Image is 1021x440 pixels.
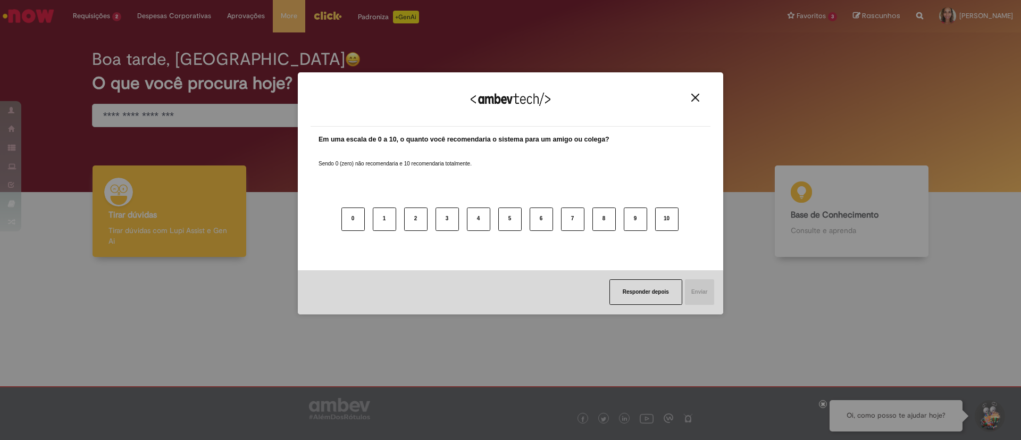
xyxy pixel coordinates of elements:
button: Responder depois [609,279,682,305]
button: 2 [404,207,428,231]
img: Close [691,94,699,102]
button: 3 [436,207,459,231]
button: 10 [655,207,679,231]
label: Sendo 0 (zero) não recomendaria e 10 recomendaria totalmente. [319,147,472,168]
button: 4 [467,207,490,231]
button: 0 [341,207,365,231]
button: 9 [624,207,647,231]
img: Logo Ambevtech [471,93,550,106]
button: 1 [373,207,396,231]
button: 6 [530,207,553,231]
button: 7 [561,207,584,231]
button: Close [688,93,702,102]
label: Em uma escala de 0 a 10, o quanto você recomendaria o sistema para um amigo ou colega? [319,135,609,145]
button: 5 [498,207,522,231]
button: 8 [592,207,616,231]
